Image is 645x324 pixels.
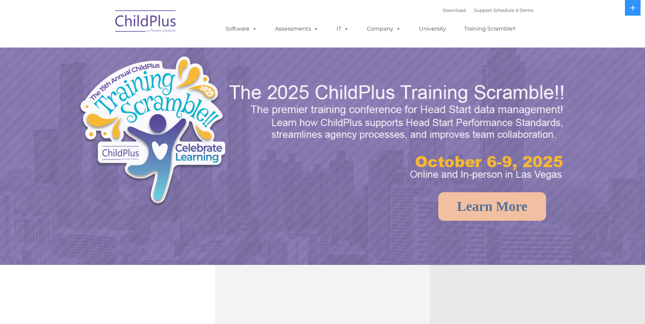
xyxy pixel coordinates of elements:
a: Software [219,22,264,36]
a: Assessments [268,22,325,36]
img: ChildPlus by Procare Solutions [112,5,180,39]
a: Training Scramble!! [457,22,522,36]
a: Company [360,22,408,36]
a: Schedule A Demo [493,7,533,13]
a: Learn More [438,192,546,221]
font: | [443,7,533,13]
a: Download [443,7,466,13]
a: Support [474,7,492,13]
a: University [412,22,453,36]
a: IT [330,22,356,36]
